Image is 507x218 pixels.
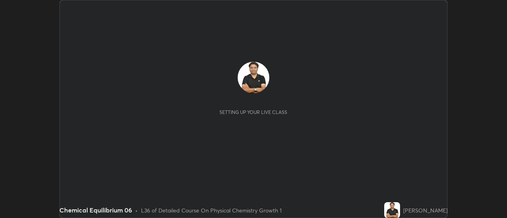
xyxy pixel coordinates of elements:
[219,109,287,115] div: Setting up your live class
[384,202,400,218] img: 61b8cc34d08742a995870d73e30419f3.jpg
[238,62,269,93] img: 61b8cc34d08742a995870d73e30419f3.jpg
[403,206,448,214] div: [PERSON_NAME]
[141,206,282,214] div: L36 of Detailed Course On Physical Chemistry Growth 1
[59,205,132,215] div: Chemical Equilibrium 06
[135,206,138,214] div: •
